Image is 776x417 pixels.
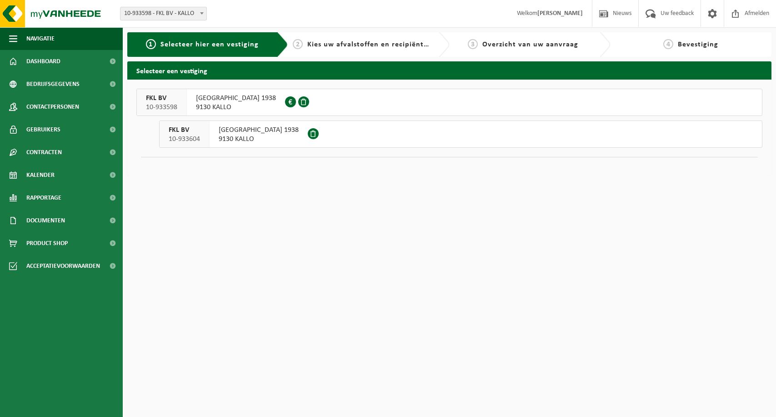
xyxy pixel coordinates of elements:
span: 3 [468,39,478,49]
button: FKL BV 10-933604 [GEOGRAPHIC_DATA] 19389130 KALLO [159,121,762,148]
span: 1 [146,39,156,49]
span: FKL BV [169,126,200,135]
span: Selecteer hier een vestiging [160,41,259,48]
span: 4 [663,39,673,49]
span: 10-933598 - FKL BV - KALLO [120,7,206,20]
span: [GEOGRAPHIC_DATA] 1938 [219,126,299,135]
span: Bedrijfsgegevens [26,73,80,95]
span: Documenten [26,209,65,232]
span: FKL BV [146,94,177,103]
span: 2 [293,39,303,49]
span: Kalender [26,164,55,186]
button: FKL BV 10-933598 [GEOGRAPHIC_DATA] 19389130 KALLO [136,89,762,116]
strong: [PERSON_NAME] [537,10,583,17]
span: Overzicht van uw aanvraag [482,41,578,48]
span: 9130 KALLO [196,103,276,112]
span: Bevestiging [678,41,718,48]
span: 10-933598 - FKL BV - KALLO [120,7,207,20]
span: Contactpersonen [26,95,79,118]
span: Navigatie [26,27,55,50]
span: [GEOGRAPHIC_DATA] 1938 [196,94,276,103]
span: Gebruikers [26,118,60,141]
span: Product Shop [26,232,68,255]
span: 9130 KALLO [219,135,299,144]
span: Dashboard [26,50,60,73]
span: 10-933604 [169,135,200,144]
span: Contracten [26,141,62,164]
h2: Selecteer een vestiging [127,61,771,79]
span: Acceptatievoorwaarden [26,255,100,277]
span: 10-933598 [146,103,177,112]
span: Rapportage [26,186,61,209]
span: Kies uw afvalstoffen en recipiënten [307,41,432,48]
